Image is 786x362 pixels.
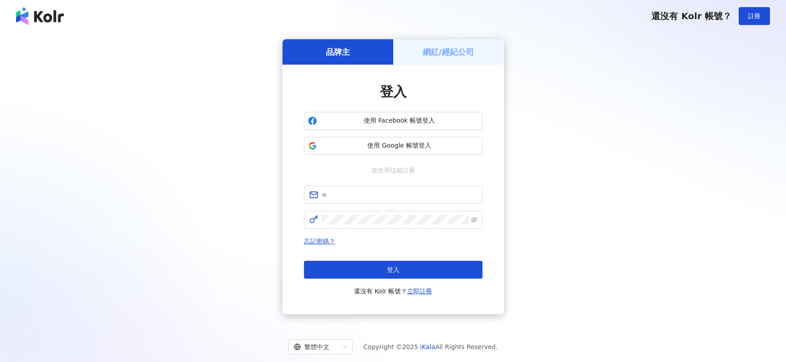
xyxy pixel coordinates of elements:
[363,341,498,352] span: Copyright © 2025 All Rights Reserved.
[739,7,770,25] button: 註冊
[365,165,421,175] span: 或使用信箱註冊
[326,46,350,58] h5: 品牌主
[420,343,435,350] a: iKala
[748,12,761,20] span: 註冊
[380,84,407,99] span: 登入
[304,137,482,155] button: 使用 Google 帳號登入
[471,217,477,223] span: eye-invisible
[387,266,399,273] span: 登入
[320,116,478,125] span: 使用 Facebook 帳號登入
[320,141,478,150] span: 使用 Google 帳號登入
[354,286,433,296] span: 還沒有 Kolr 帳號？
[16,7,64,25] img: logo
[407,288,432,295] a: 立即註冊
[304,261,482,279] button: 登入
[304,238,335,245] a: 忘記密碼？
[304,112,482,130] button: 使用 Facebook 帳號登入
[294,340,339,354] div: 繁體中文
[651,11,732,21] span: 還沒有 Kolr 帳號？
[423,46,474,58] h5: 網紅/經紀公司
